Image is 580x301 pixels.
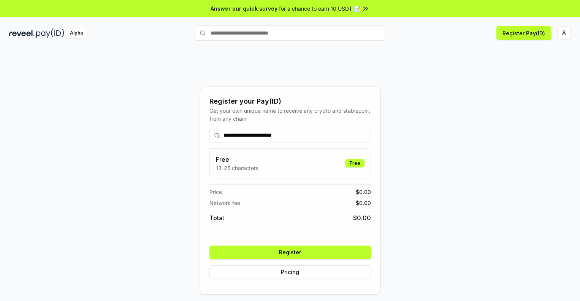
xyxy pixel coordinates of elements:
[36,28,64,38] img: pay_id
[279,5,360,13] span: for a chance to earn 10 USDT 📝
[209,265,371,279] button: Pricing
[216,155,258,164] h3: Free
[209,246,371,259] button: Register
[209,199,240,207] span: Network fee
[209,107,371,123] div: Get your own unique name to receive any crypto and stablecoin, from any chain
[66,28,87,38] div: Alpha
[345,159,364,167] div: Free
[9,28,35,38] img: reveel_dark
[356,199,371,207] span: $ 0.00
[496,26,551,40] button: Register Pay(ID)
[209,96,371,107] div: Register your Pay(ID)
[209,213,224,222] span: Total
[209,188,222,196] span: Price
[356,188,371,196] span: $ 0.00
[211,5,277,13] span: Answer our quick survey
[353,213,371,222] span: $ 0.00
[216,164,258,172] p: 13-25 characters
